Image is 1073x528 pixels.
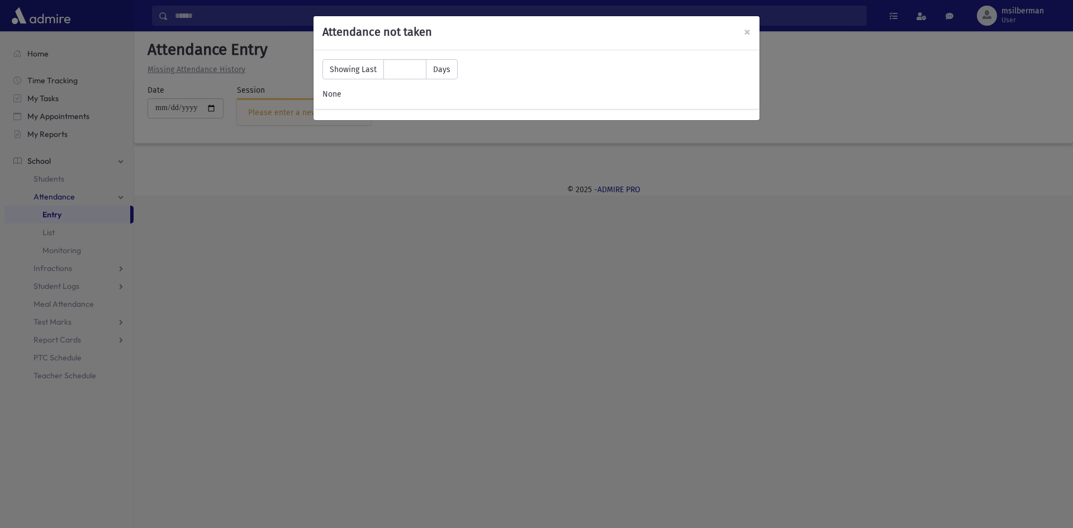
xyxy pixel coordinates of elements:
button: Close [744,25,751,39]
h5: Attendance not taken [322,25,751,39]
div: None [322,88,751,100]
span: × [744,24,751,40]
span: Showing Last [322,59,384,79]
span: Days [426,59,458,79]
